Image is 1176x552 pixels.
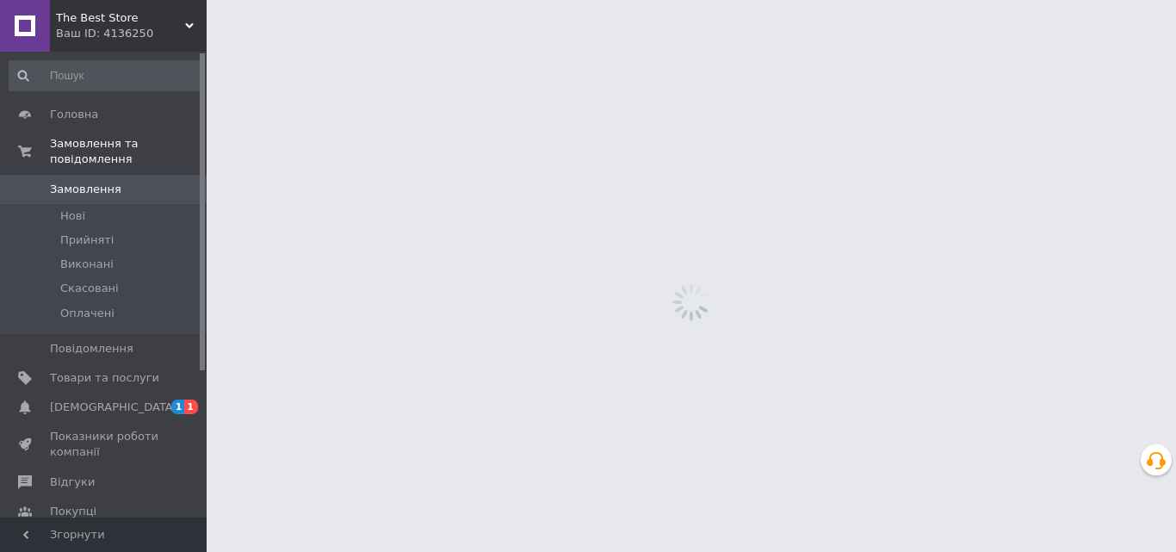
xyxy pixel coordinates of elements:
[56,10,185,26] span: The Best Store
[50,400,177,415] span: [DEMOGRAPHIC_DATA]
[668,279,715,326] img: spinner_grey-bg-hcd09dd2d8f1a785e3413b09b97f8118e7.gif
[50,429,159,460] span: Показники роботи компанії
[50,504,96,519] span: Покупці
[50,136,207,167] span: Замовлення та повідомлення
[60,306,115,321] span: Оплачені
[60,257,114,272] span: Виконані
[56,26,207,41] div: Ваш ID: 4136250
[50,474,95,490] span: Відгуки
[9,60,203,91] input: Пошук
[50,370,159,386] span: Товари та послуги
[60,281,119,296] span: Скасовані
[171,400,185,414] span: 1
[184,400,198,414] span: 1
[50,107,98,122] span: Головна
[50,341,133,357] span: Повідомлення
[60,208,85,224] span: Нові
[50,182,121,197] span: Замовлення
[60,233,114,248] span: Прийняті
